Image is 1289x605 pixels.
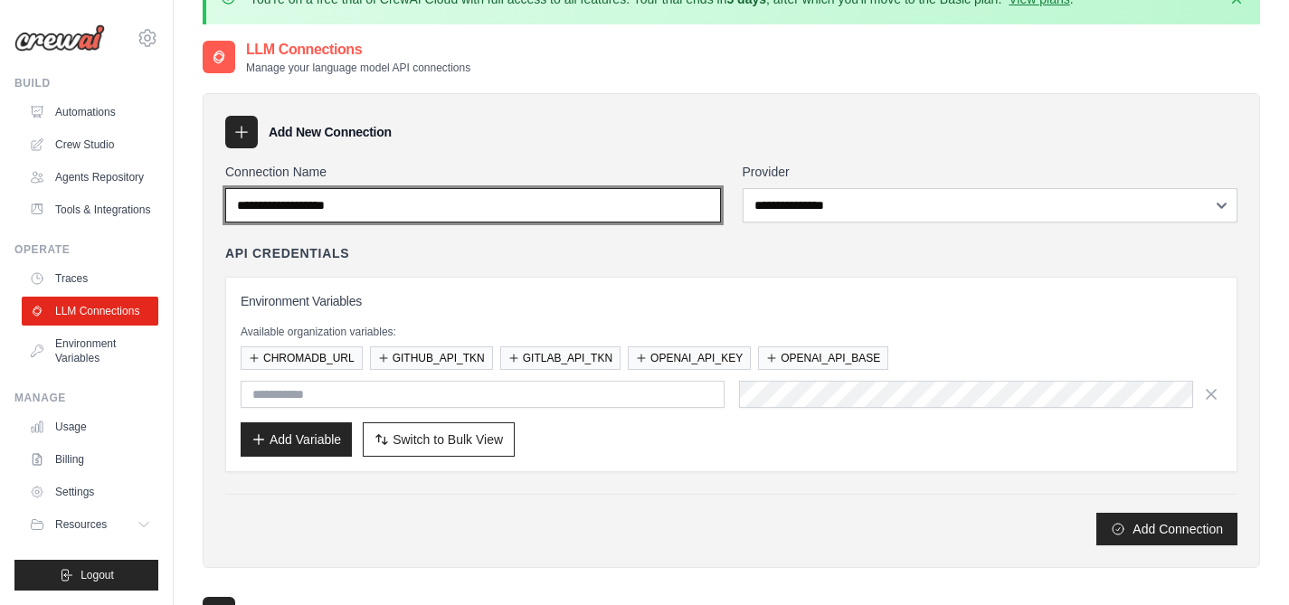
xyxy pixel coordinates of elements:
[628,346,751,370] button: OPENAI_API_KEY
[241,292,1222,310] h3: Environment Variables
[22,264,158,293] a: Traces
[363,422,515,457] button: Switch to Bulk View
[241,422,352,457] button: Add Variable
[500,346,621,370] button: GITLAB_API_TKN
[225,244,349,262] h4: API Credentials
[22,98,158,127] a: Automations
[81,568,114,582] span: Logout
[22,510,158,539] button: Resources
[22,130,158,159] a: Crew Studio
[393,430,503,449] span: Switch to Bulk View
[225,163,721,181] label: Connection Name
[14,391,158,405] div: Manage
[14,242,158,257] div: Operate
[743,163,1238,181] label: Provider
[14,24,105,52] img: Logo
[22,195,158,224] a: Tools & Integrations
[55,517,107,532] span: Resources
[22,477,158,506] a: Settings
[758,346,888,370] button: OPENAI_API_BASE
[22,297,158,326] a: LLM Connections
[246,39,470,61] h2: LLM Connections
[241,325,1222,339] p: Available organization variables:
[1096,513,1237,545] button: Add Connection
[14,560,158,591] button: Logout
[246,61,470,75] p: Manage your language model API connections
[22,329,158,373] a: Environment Variables
[22,163,158,192] a: Agents Repository
[22,445,158,474] a: Billing
[370,346,493,370] button: GITHUB_API_TKN
[14,76,158,90] div: Build
[269,123,392,141] h3: Add New Connection
[241,346,363,370] button: CHROMADB_URL
[22,412,158,441] a: Usage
